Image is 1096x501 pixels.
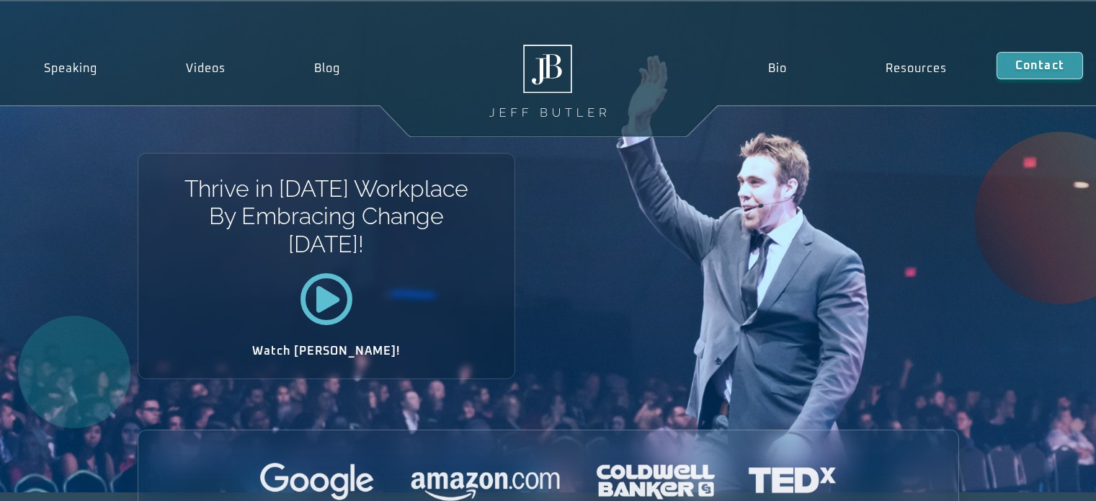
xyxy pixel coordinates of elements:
span: Contact [1015,60,1064,71]
h2: Watch [PERSON_NAME]! [189,345,464,357]
a: Videos [142,52,270,85]
h1: Thrive in [DATE] Workplace By Embracing Change [DATE]! [183,175,469,258]
a: Blog [269,52,384,85]
a: Resources [837,52,997,85]
nav: Menu [719,52,997,85]
a: Contact [997,52,1083,79]
a: Bio [719,52,837,85]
